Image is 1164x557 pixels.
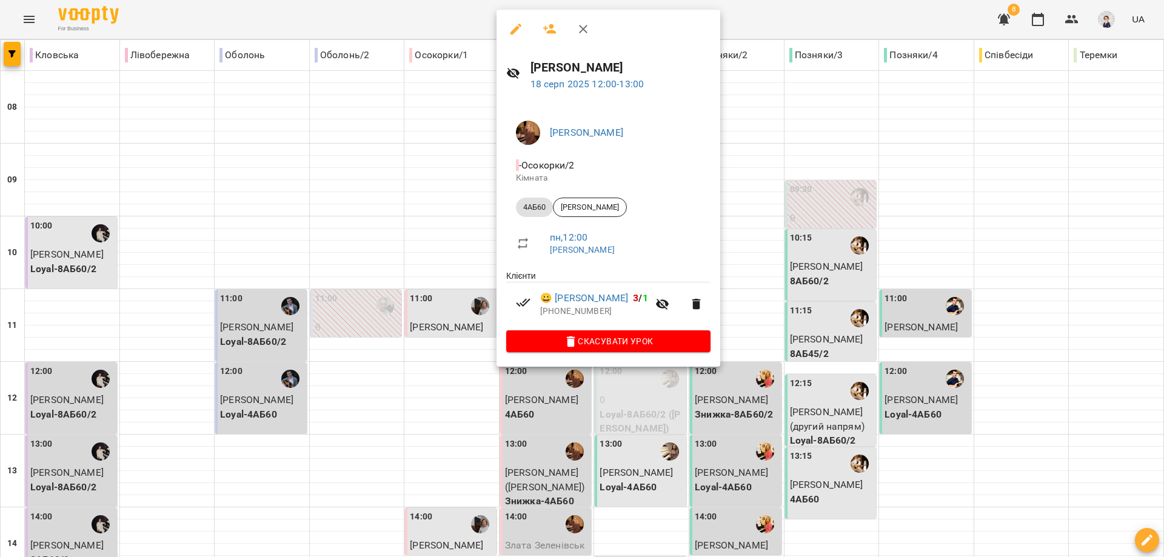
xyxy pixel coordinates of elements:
a: [PERSON_NAME] [550,127,623,138]
a: 18 серп 2025 12:00-13:00 [530,78,644,90]
span: 1 [643,292,648,304]
h6: [PERSON_NAME] [530,58,711,77]
a: пн , 12:00 [550,232,587,243]
p: [PHONE_NUMBER] [540,305,648,318]
span: Скасувати Урок [516,334,701,349]
p: Кімната [516,172,701,184]
span: 4АБ60 [516,202,553,213]
a: [PERSON_NAME] [550,245,615,255]
a: 😀 [PERSON_NAME] [540,291,628,305]
ul: Клієнти [506,270,711,330]
svg: Візит сплачено [516,295,530,310]
img: 595bd7ea64da3c863e2b44172db8ce0c.jpg [516,121,540,145]
b: / [633,292,647,304]
span: [PERSON_NAME] [554,202,626,213]
span: - Осокорки/2 [516,159,577,171]
span: 3 [633,292,638,304]
button: Скасувати Урок [506,330,711,352]
div: [PERSON_NAME] [553,198,627,217]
